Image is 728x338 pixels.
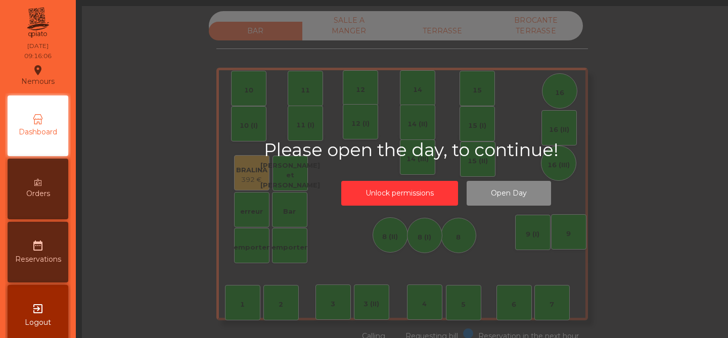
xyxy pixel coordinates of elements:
i: date_range [32,239,44,252]
span: Logout [25,317,51,328]
span: Reservations [15,254,61,265]
div: Nemours [21,63,55,88]
span: Dashboard [19,127,57,137]
span: Orders [26,188,50,199]
div: 09:16:06 [24,52,52,61]
i: location_on [32,64,44,76]
div: [DATE] [27,41,49,51]
i: exit_to_app [32,303,44,315]
img: qpiato [25,5,50,40]
h2: Please open the day, to continue! [264,139,628,161]
button: Open Day [467,181,551,206]
button: Unlock permissions [341,181,458,206]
